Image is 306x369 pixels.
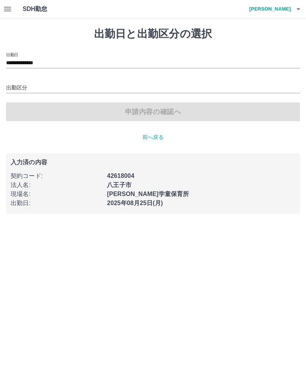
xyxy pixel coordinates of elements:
b: 2025年08月25日(月) [107,200,163,206]
p: 前へ戻る [6,133,300,141]
p: 入力済の内容 [11,159,295,165]
b: 八王子市 [107,182,131,188]
h1: 出勤日と出勤区分の選択 [6,28,300,40]
label: 出勤日 [6,52,18,57]
p: 現場名 : [11,190,102,199]
p: 出勤日 : [11,199,102,208]
p: 法人名 : [11,181,102,190]
b: 42618004 [107,173,134,179]
p: 契約コード : [11,171,102,181]
b: [PERSON_NAME]学童保育所 [107,191,189,197]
